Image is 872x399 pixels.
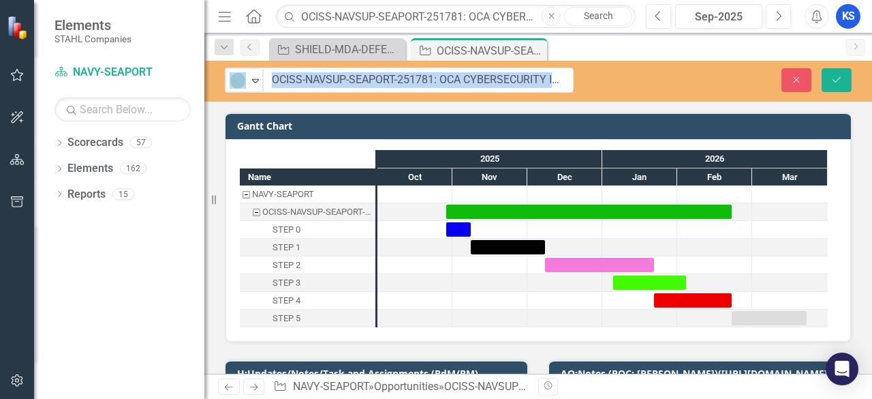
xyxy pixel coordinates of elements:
div: STEP 0 [272,221,300,239]
a: NAVY-SEAPORT [54,65,191,80]
a: Scorecards [67,135,123,151]
div: Mar [752,168,828,186]
div: Jan [602,168,677,186]
div: STEP 5 [272,310,300,327]
span: Elements [54,17,131,33]
a: NAVY-SEAPORT [293,380,369,393]
input: This field is required [263,68,574,93]
div: Task: Start date: 2025-10-29 End date: 2025-11-08 [240,221,375,239]
a: Reports [67,187,106,203]
div: Task: Start date: 2026-01-22 End date: 2026-02-21 [240,292,375,310]
div: STEP 3 [240,274,375,292]
div: Task: Start date: 2025-11-08 End date: 2025-12-08 [471,240,545,254]
input: Search ClearPoint... [276,5,636,29]
div: STEP 2 [240,256,375,274]
div: Task: Start date: 2026-02-21 End date: 2026-03-23 [732,311,807,325]
div: » » [273,379,528,395]
div: Task: Start date: 2026-01-05 End date: 2026-02-04 [240,274,375,292]
div: STEP 0 [240,221,375,239]
h3: Gantt Chart [237,121,844,131]
div: Task: Start date: 2026-01-05 End date: 2026-02-04 [613,276,686,290]
button: KS [836,4,860,29]
div: Task: Start date: 2025-10-29 End date: 2026-02-21 [446,205,732,219]
div: NAVY-SEAPORT [252,186,314,203]
img: ClearPoint Strategy [6,15,31,40]
button: Sep-2025 [675,4,762,29]
div: Task: Start date: 2025-10-29 End date: 2025-11-08 [446,222,471,237]
div: STEP 4 [272,292,300,310]
div: Task: Start date: 2025-10-29 End date: 2026-02-21 [240,203,375,221]
div: Task: Start date: 2026-01-22 End date: 2026-02-21 [654,293,732,308]
div: Open Intercom Messenger [826,353,858,385]
div: STEP 5 [240,310,375,327]
div: Task: Start date: 2025-12-08 End date: 2026-01-22 [545,258,654,272]
div: OCISS-NAVSUP-SEAPORT-251781: OCA CYBERSECURITY INSPECTION SUPPORT SERVICES (SEAPORT NXG) [437,42,544,59]
h3: H:Updates/Notes/Task and Assignments (PdM/PM) [237,368,520,379]
a: Elements [67,161,113,177]
div: 162 [120,163,146,175]
div: Task: Start date: 2025-11-08 End date: 2025-12-08 [240,239,375,256]
div: STEP 2 [272,256,300,274]
div: Feb [677,168,752,186]
div: STEP 1 [272,239,300,256]
a: SHIELD-MDA-DEFENSE-254898: MULTIPLE AWARD SCALABLE HOMELAND INNOVATIVE ENTERPRISE LAYERED DEFENSE... [272,41,402,58]
input: Search Below... [54,98,191,121]
img: Active [230,72,246,89]
div: Sep-2025 [680,9,758,25]
div: 57 [130,137,152,149]
div: 2025 [377,150,602,168]
h3: AQ:Notes (POC: [PERSON_NAME])([URL][DOMAIN_NAME]) [561,368,844,379]
div: OCISS-NAVSUP-SEAPORT-251781: OCA CYBERSECURITY INSPECTION SUPPORT SERVICES (SEAPORT NXG) [262,203,371,221]
div: Name [240,168,375,186]
div: 15 [112,188,134,200]
div: Task: Start date: 2025-12-08 End date: 2026-01-22 [240,256,375,274]
div: Nov [452,168,527,186]
a: Search [564,7,632,26]
div: STEP 1 [240,239,375,256]
div: STEP 4 [240,292,375,310]
div: Oct [377,168,452,186]
div: Task: NAVY-SEAPORT Start date: 2025-10-29 End date: 2025-10-30 [240,186,375,203]
div: STEP 3 [272,274,300,292]
div: 2026 [602,150,828,168]
div: SHIELD-MDA-DEFENSE-254898: MULTIPLE AWARD SCALABLE HOMELAND INNOVATIVE ENTERPRISE LAYERED DEFENSE... [295,41,402,58]
div: OCISS-NAVSUP-SEAPORT-251781: OCA CYBERSECURITY INSPECTION SUPPORT SERVICES (SEAPORT NXG) [240,203,375,221]
small: STAHL Companies [54,33,131,44]
div: NAVY-SEAPORT [240,186,375,203]
div: Task: Start date: 2026-02-21 End date: 2026-03-23 [240,310,375,327]
a: Opportunities [374,380,439,393]
div: Dec [527,168,602,186]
